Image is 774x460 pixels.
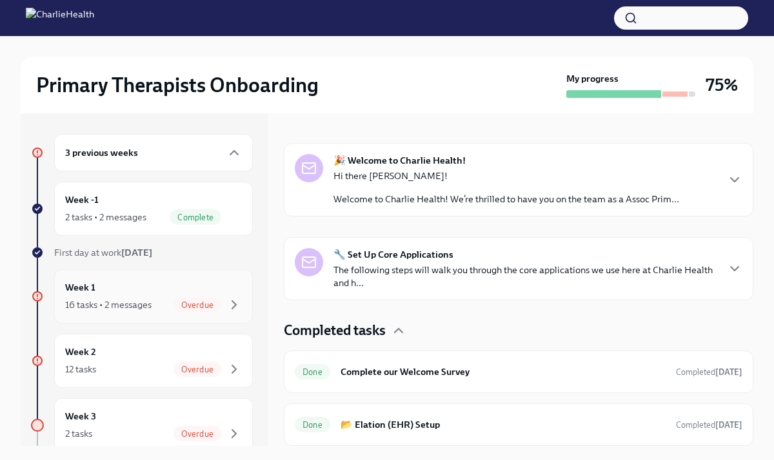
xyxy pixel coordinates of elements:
[31,182,253,236] a: Week -12 tasks • 2 messagesComplete
[65,280,95,294] h6: Week 1
[295,367,330,377] span: Done
[31,398,253,452] a: Week 32 tasksOverdue
[284,321,386,340] h4: Completed tasks
[65,146,138,160] h6: 3 previous weeks
[31,269,253,323] a: Week 116 tasks • 2 messagesOverdue
[65,409,96,423] h6: Week 3
[676,366,742,378] span: August 3rd, 2025 23:51
[676,367,742,377] span: Completed
[54,134,253,171] div: 3 previous weeks
[715,420,742,430] strong: [DATE]
[174,365,221,374] span: Overdue
[31,246,253,259] a: First day at work[DATE]
[333,264,717,289] p: The following steps will walk you through the core applications we use here at Charlie Health and...
[36,72,319,98] h2: Primary Therapists Onboarding
[31,334,253,388] a: Week 212 tasksOverdue
[715,367,742,377] strong: [DATE]
[333,248,453,261] strong: 🔧 Set Up Core Applications
[676,419,742,431] span: August 4th, 2025 00:50
[295,414,742,435] a: Done📂 Elation (EHR) SetupCompleted[DATE]
[170,213,221,222] span: Complete
[65,427,92,440] div: 2 tasks
[65,298,152,311] div: 16 tasks • 2 messages
[65,363,96,376] div: 12 tasks
[65,345,96,359] h6: Week 2
[341,417,666,432] h6: 📂 Elation (EHR) Setup
[333,154,466,167] strong: 🎉 Welcome to Charlie Health!
[341,365,666,379] h6: Complete our Welcome Survey
[284,321,753,340] div: Completed tasks
[333,193,679,206] p: Welcome to Charlie Health! We’re thrilled to have you on the team as a Assoc Prim...
[295,361,742,382] a: DoneComplete our Welcome SurveyCompleted[DATE]
[121,247,152,258] strong: [DATE]
[706,73,738,97] h3: 75%
[295,420,330,430] span: Done
[54,247,152,258] span: First day at work
[26,8,94,28] img: CharlieHealth
[174,300,221,310] span: Overdue
[676,420,742,430] span: Completed
[333,169,679,182] p: Hi there [PERSON_NAME]!
[65,211,146,224] div: 2 tasks • 2 messages
[566,72,619,85] strong: My progress
[174,429,221,439] span: Overdue
[65,193,99,207] h6: Week -1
